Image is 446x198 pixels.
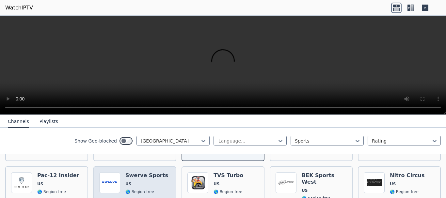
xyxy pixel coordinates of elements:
[276,172,296,193] img: BEK Sports West
[390,181,396,187] span: US
[125,181,131,187] span: US
[8,115,29,128] button: Channels
[40,115,58,128] button: Playlists
[187,172,208,193] img: TVS Turbo
[11,172,32,193] img: Pac-12 Insider
[302,172,347,185] h6: BEK Sports West
[5,4,33,12] a: WatchIPTV
[390,189,419,194] span: 🌎 Region-free
[390,172,425,179] h6: Nitro Circus
[37,172,79,179] h6: Pac-12 Insider
[37,181,43,187] span: US
[364,172,385,193] img: Nitro Circus
[37,189,66,194] span: 🌎 Region-free
[302,188,308,193] span: US
[214,181,219,187] span: US
[99,172,120,193] img: Swerve Sports
[74,138,117,144] label: Show Geo-blocked
[214,189,242,194] span: 🌎 Region-free
[125,189,154,194] span: 🌎 Region-free
[214,172,243,179] h6: TVS Turbo
[125,172,168,179] h6: Swerve Sports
